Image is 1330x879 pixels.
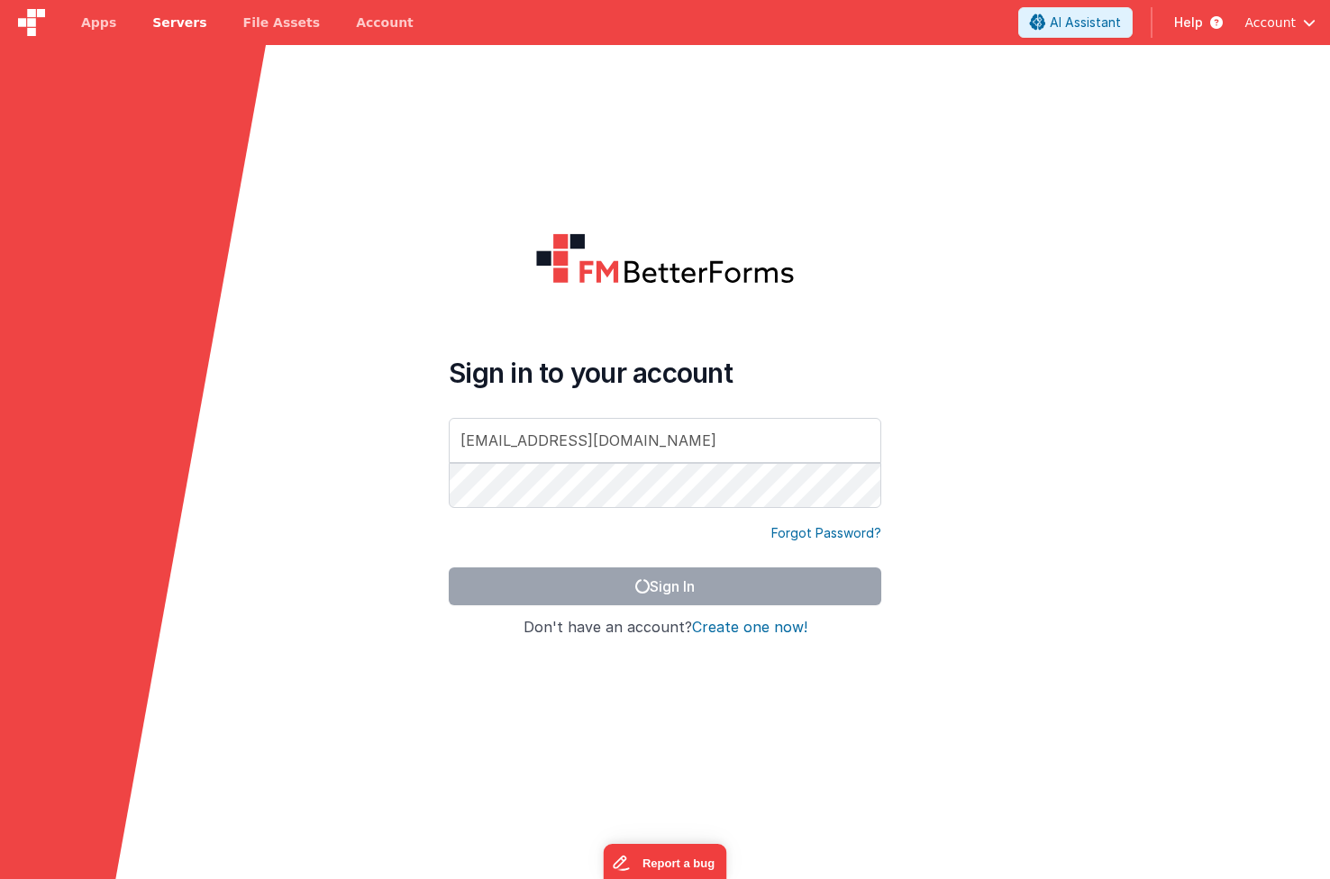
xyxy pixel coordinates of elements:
[449,418,881,463] input: Email Address
[449,620,881,636] h4: Don't have an account?
[771,524,881,542] a: Forgot Password?
[1244,14,1316,32] button: Account
[1050,14,1121,32] span: AI Assistant
[152,14,206,32] span: Servers
[1174,14,1203,32] span: Help
[449,567,881,605] button: Sign In
[449,357,881,389] h4: Sign in to your account
[692,620,807,636] button: Create one now!
[243,14,321,32] span: File Assets
[1244,14,1296,32] span: Account
[1018,7,1133,38] button: AI Assistant
[81,14,116,32] span: Apps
